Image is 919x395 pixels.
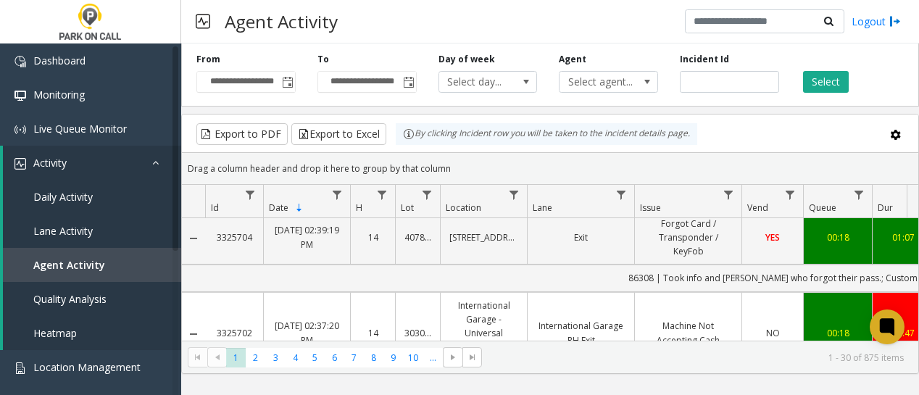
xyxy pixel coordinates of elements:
h3: Agent Activity [217,4,345,39]
a: Location Filter Menu [504,185,524,204]
a: [DATE] 02:39:19 PM [273,223,341,251]
span: Agent Activity [33,258,105,272]
a: Lane Activity [3,214,181,248]
a: Id Filter Menu [241,185,260,204]
span: Page 8 [364,348,383,367]
a: Daily Activity [3,180,181,214]
span: Daily Activity [33,190,93,204]
label: Incident Id [680,53,729,66]
span: Go to the last page [462,347,482,367]
span: Queue [809,201,836,214]
a: Forgot Card / Transponder / KeyFob [644,217,733,259]
a: Vend Filter Menu [781,185,800,204]
span: Page 6 [325,348,344,367]
a: Collapse Details [182,233,205,244]
img: 'icon' [14,56,26,67]
span: Id [211,201,219,214]
a: 3325704 [214,230,254,244]
span: Page 5 [305,348,325,367]
span: Location [446,201,481,214]
span: Quality Analysis [33,292,107,306]
span: Dur [878,201,893,214]
span: Lot [401,201,414,214]
a: 14 [359,230,386,244]
a: Collapse Details [182,328,205,340]
div: By clicking Incident row you will be taken to the incident details page. [396,123,697,145]
a: International Garage RH Exit [536,319,625,346]
a: Heatmap [3,316,181,350]
a: Activity [3,146,181,180]
span: Page 1 [226,348,246,367]
span: Vend [747,201,768,214]
div: Drag a column header and drop it here to group by that column [182,156,918,181]
img: 'icon' [14,90,26,101]
label: Day of week [438,53,495,66]
span: Page 9 [383,348,403,367]
span: Heatmap [33,326,77,340]
a: [STREET_ADDRESS] [449,230,518,244]
img: logout [889,14,901,29]
span: Monitoring [33,88,85,101]
span: Toggle popup [400,72,416,92]
span: Issue [640,201,661,214]
label: Agent [559,53,586,66]
a: 407802 [404,230,431,244]
span: Page 10 [404,348,423,367]
span: Page 4 [286,348,305,367]
a: 3325702 [214,326,254,340]
a: Machine Not Accepting Cash [644,319,733,346]
span: Lane [533,201,552,214]
label: From [196,53,220,66]
span: Page 11 [423,348,443,367]
span: Sortable [294,202,305,214]
a: International Garage - Universal Parking [GEOGRAPHIC_DATA] [449,299,518,368]
span: Go to the next page [443,347,462,367]
span: Activity [33,156,67,170]
a: [DATE] 02:37:20 PM [273,319,341,346]
span: Toggle popup [279,72,295,92]
a: Quality Analysis [3,282,181,316]
kendo-pager-info: 1 - 30 of 875 items [491,352,904,364]
a: Agent Activity [3,248,181,282]
span: Live Queue Monitor [33,122,127,136]
span: Dashboard [33,54,86,67]
button: Select [803,71,849,93]
a: Issue Filter Menu [719,185,739,204]
a: YES [751,230,794,244]
img: 'icon' [14,124,26,136]
span: Go to the last page [467,352,478,363]
a: NO [751,326,794,340]
span: H [356,201,362,214]
button: Export to PDF [196,123,288,145]
span: Date [269,201,288,214]
a: Date Filter Menu [328,185,347,204]
img: 'icon' [14,158,26,170]
span: Page 7 [344,348,364,367]
img: pageIcon [196,4,210,39]
a: Logout [852,14,901,29]
div: Data table [182,185,918,341]
img: infoIcon.svg [403,128,415,140]
span: Page 3 [266,348,286,367]
span: Location Management [33,360,141,374]
button: Export to Excel [291,123,386,145]
a: Queue Filter Menu [849,185,869,204]
a: 303031 [404,326,431,340]
span: Page 2 [246,348,265,367]
span: YES [765,231,780,244]
a: Lane Filter Menu [612,185,631,204]
a: Lot Filter Menu [417,185,437,204]
span: Select day... [439,72,517,92]
a: 00:18 [812,230,863,244]
img: 'icon' [14,362,26,374]
span: Select agent... [560,72,638,92]
span: NO [766,327,780,339]
span: Lane Activity [33,224,93,238]
label: To [317,53,329,66]
span: Go to the next page [447,352,459,363]
a: 00:18 [812,326,863,340]
a: H Filter Menu [373,185,392,204]
a: Exit [536,230,625,244]
a: 14 [359,326,386,340]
